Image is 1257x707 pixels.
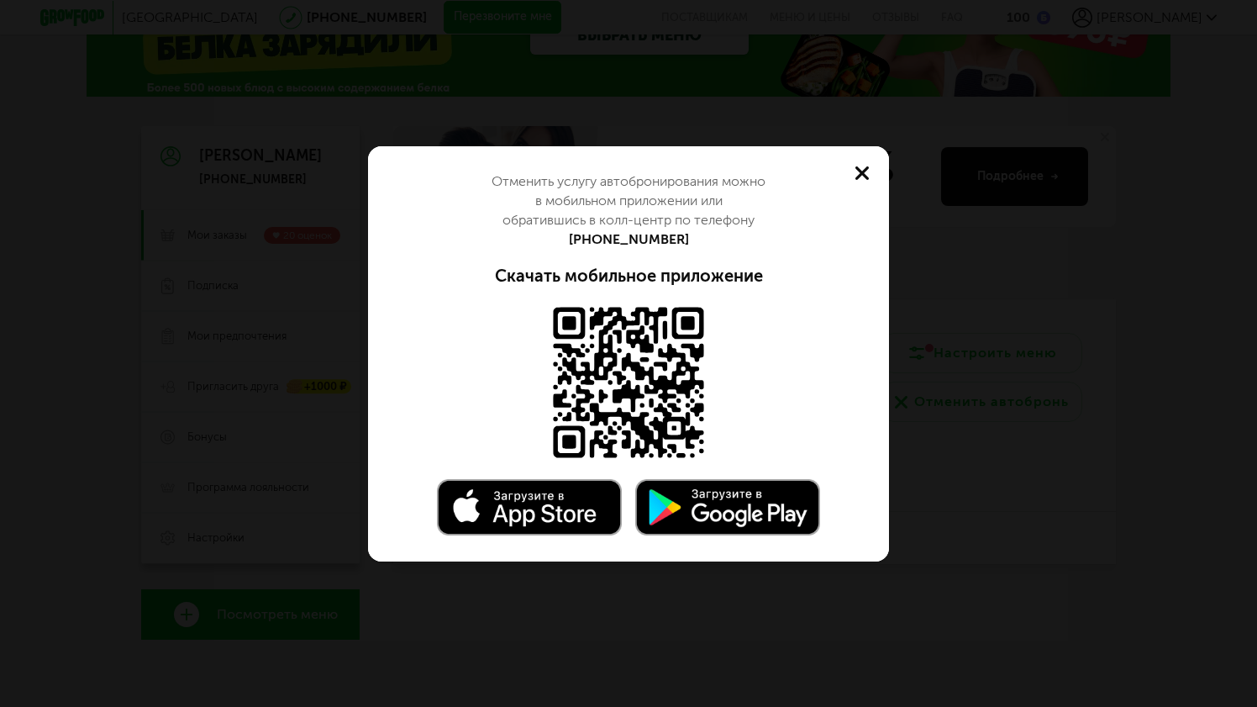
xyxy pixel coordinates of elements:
img: Доступно в Google Play [635,479,820,536]
div: Скачать мобильное приложение [393,266,864,286]
div: Отменить услугу автобронирования можно в мобильном приложении или обратившись в колл-центр по тел... [393,171,864,249]
img: Доступно в AppStore [437,479,622,536]
img: Доступно в AppStore [549,303,708,462]
a: [PHONE_NUMBER] [569,231,689,247]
